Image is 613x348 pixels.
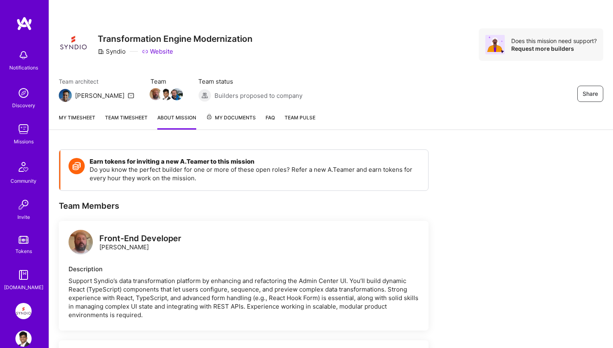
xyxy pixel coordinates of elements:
[14,137,34,146] div: Missions
[15,85,32,101] img: discovery
[75,91,124,100] div: [PERSON_NAME]
[198,89,211,102] img: Builders proposed to company
[15,247,32,255] div: Tokens
[9,63,38,72] div: Notifications
[161,87,171,101] a: Team Member Avatar
[59,113,95,130] a: My timesheet
[98,47,126,56] div: Syndio
[15,197,32,213] img: Invite
[99,234,181,243] div: Front-End Developer
[98,34,253,44] h3: Transformation Engine Modernization
[59,89,72,102] img: Team Architect
[17,213,30,221] div: Invite
[98,48,104,55] i: icon CompanyGray
[90,158,420,165] h4: Earn tokens for inviting a new A.Teamer to this mission
[266,113,275,130] a: FAQ
[69,230,93,254] img: logo
[150,77,182,86] span: Team
[69,158,85,174] img: Token icon
[206,113,256,130] a: My Documents
[19,236,28,244] img: tokens
[511,45,597,52] div: Request more builders
[59,28,88,58] img: Company Logo
[14,157,33,177] img: Community
[105,113,148,130] a: Team timesheet
[160,88,172,100] img: Team Member Avatar
[285,115,315,121] span: Team Pulse
[214,91,302,100] span: Builders proposed to company
[511,37,597,45] div: Does this mission need support?
[583,90,598,98] span: Share
[69,265,419,273] div: Description
[157,113,196,130] a: About Mission
[13,303,34,319] a: Syndio: Transformation Engine Modernization
[69,230,93,256] a: logo
[99,234,181,251] div: [PERSON_NAME]
[206,113,256,122] span: My Documents
[15,121,32,137] img: teamwork
[577,86,603,102] button: Share
[285,113,315,130] a: Team Pulse
[90,165,420,182] p: Do you know the perfect builder for one or more of these open roles? Refer a new A.Teamer and ear...
[171,88,183,100] img: Team Member Avatar
[150,88,162,100] img: Team Member Avatar
[15,267,32,283] img: guide book
[4,283,43,292] div: [DOMAIN_NAME]
[59,77,134,86] span: Team architect
[128,92,134,99] i: icon Mail
[198,77,302,86] span: Team status
[69,277,419,319] div: Support Syndio’s data transformation platform by enhancing and refactoring the Admin Center UI. Y...
[15,47,32,63] img: bell
[15,303,32,319] img: Syndio: Transformation Engine Modernization
[16,16,32,31] img: logo
[12,101,35,110] div: Discovery
[150,87,161,101] a: Team Member Avatar
[59,201,429,211] div: Team Members
[13,331,34,347] a: User Avatar
[11,177,36,185] div: Community
[485,35,505,54] img: Avatar
[142,47,173,56] a: Website
[15,331,32,347] img: User Avatar
[171,87,182,101] a: Team Member Avatar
